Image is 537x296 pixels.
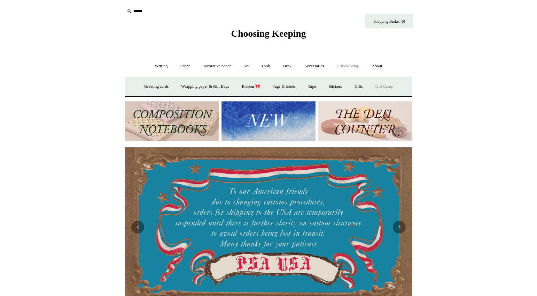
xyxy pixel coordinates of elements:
span: Choosing Keeping [231,28,306,39]
a: Gifts & Wrap [331,58,365,75]
a: Gift Cards [370,78,399,95]
a: Decorative paper [197,58,237,75]
a: Desk [277,58,298,75]
a: Tape [302,78,322,95]
a: Shopping Basket (0) [365,14,413,28]
a: Choosing Keeping [231,33,306,38]
a: Art [237,58,254,75]
img: The Deli Counter [318,101,412,141]
a: Stickers [323,78,348,95]
button: Previous [131,221,144,233]
a: Writing [149,58,174,75]
a: Gifts [349,78,369,95]
a: Ribbon 🎀 [236,78,266,95]
img: New.jpg__PID:f73bdf93-380a-4a35-bcfe-7823039498e1 [222,101,315,141]
a: Wrapping paper & Gift Bags [175,78,235,95]
a: About [366,58,388,75]
a: Paper [175,58,196,75]
a: Tags & labels [267,78,301,95]
a: Accessories [299,58,330,75]
a: Greeting cards [138,78,174,95]
button: Next [393,221,406,233]
img: 202302 Composition ledgers.jpg__PID:69722ee6-fa44-49dd-a067-31375e5d54ec [125,101,219,141]
a: Tools [256,58,276,75]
